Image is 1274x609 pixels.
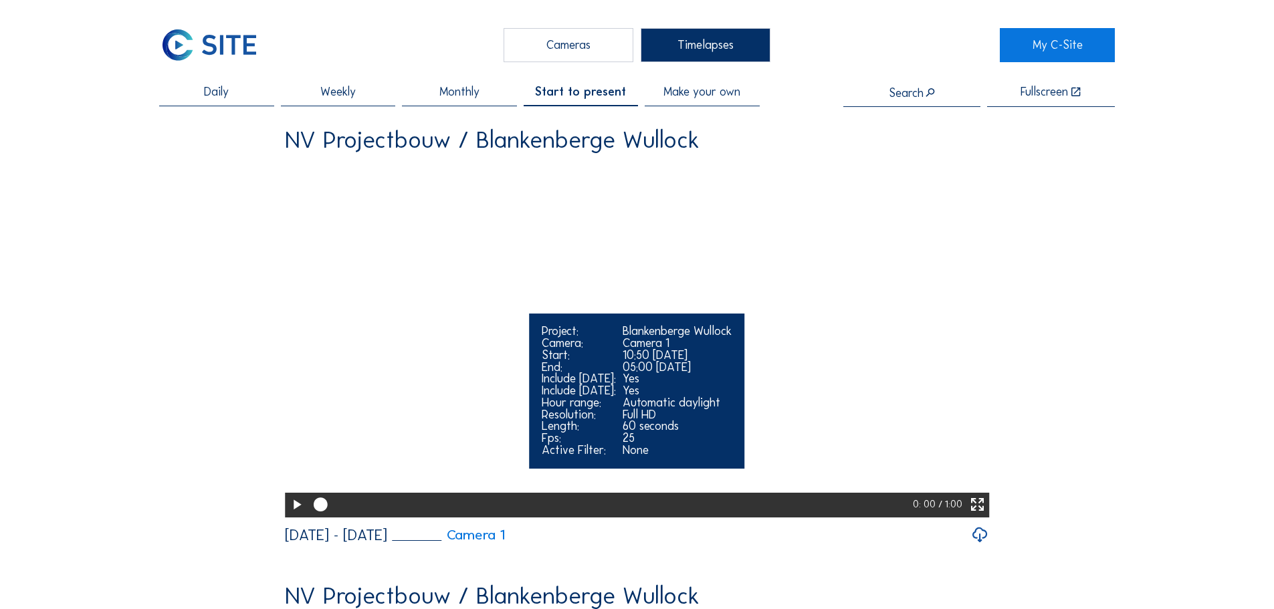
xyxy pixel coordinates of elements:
div: Hour range: [542,397,616,409]
div: [DATE] - [DATE] [285,527,387,543]
div: Yes [623,385,732,397]
div: Timelapses [641,28,770,62]
div: Camera: [542,338,616,350]
a: C-SITE Logo [159,28,274,62]
div: Yes [623,373,732,385]
div: Include [DATE]: [542,385,616,397]
div: 10:50 [DATE] [623,350,732,362]
div: None [623,445,732,457]
span: Weekly [320,86,356,98]
div: Resolution: [542,409,616,421]
div: Fullscreen [1021,86,1068,99]
div: Automatic daylight [623,397,732,409]
div: 25 [623,433,732,445]
div: NV Projectbouw / Blankenberge Wullock [285,128,700,152]
div: / 1:00 [938,493,962,517]
div: Blankenberge Wullock [623,326,732,338]
div: End: [542,362,616,374]
video: Your browser does not support the video tag. [285,162,989,515]
div: 0: 00 [913,493,938,517]
a: My C-Site [1000,28,1114,62]
img: C-SITE Logo [159,28,259,62]
div: 60 seconds [623,420,732,433]
div: NV Projectbouw / Blankenberge Wullock [285,584,700,608]
div: Include [DATE]: [542,373,616,385]
div: Active Filter: [542,445,616,457]
div: Full HD [623,409,732,421]
div: Cameras [504,28,633,62]
div: Project: [542,326,616,338]
div: Fps: [542,433,616,445]
div: Start: [542,350,616,362]
span: Daily [204,86,229,98]
div: Camera 1 [623,338,732,350]
span: Make your own [663,86,740,98]
div: Length: [542,420,616,433]
a: Camera 1 [392,528,505,542]
span: Start to present [535,86,626,98]
span: Monthly [439,86,480,98]
div: 05:00 [DATE] [623,362,732,374]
